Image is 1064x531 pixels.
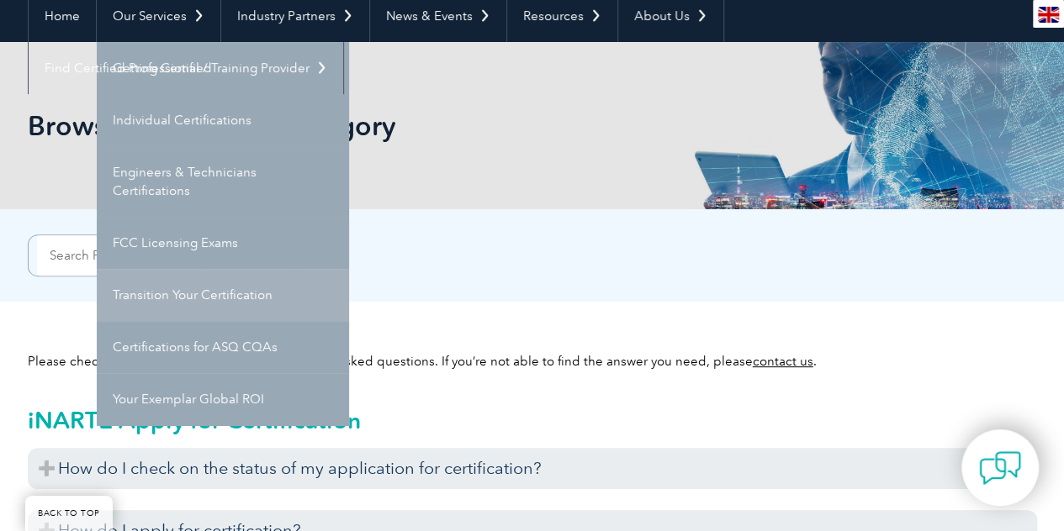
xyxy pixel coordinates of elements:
a: Find Certified Professional / Training Provider [29,42,343,94]
a: Engineers & Technicians Certifications [97,146,349,217]
a: BACK TO TOP [25,496,113,531]
a: Transition Your Certification [97,269,349,321]
p: Please check the list below for answers to frequently asked questions. If you’re not able to find... [28,352,1037,371]
a: Individual Certifications [97,94,349,146]
h3: How do I check on the status of my application for certification? [28,448,1037,489]
a: FCC Licensing Exams [97,217,349,269]
input: Search FAQ [37,235,204,276]
a: Certifications for ASQ CQAs [97,321,349,373]
a: Your Exemplar Global ROI [97,373,349,425]
img: contact-chat.png [979,447,1021,489]
img: en [1038,7,1059,23]
h1: Browse All FAQs by Category [28,109,674,142]
a: contact us [753,354,813,369]
h2: iNARTE Apply for Certification [28,407,1037,434]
